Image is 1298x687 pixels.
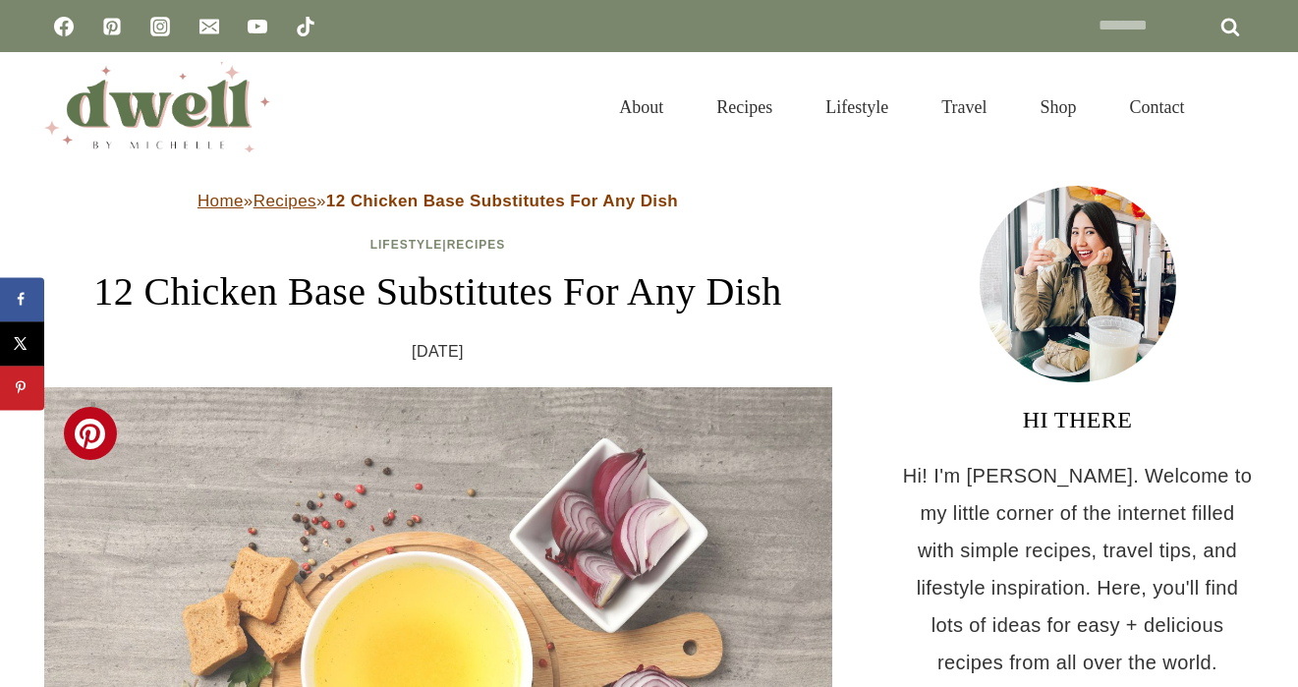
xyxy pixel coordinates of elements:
img: DWELL by michelle [44,62,270,152]
a: TikTok [286,7,325,46]
strong: 12 Chicken Base Substitutes For Any Dish [326,192,678,210]
a: Lifestyle [370,238,443,252]
a: Shop [1013,73,1102,142]
a: Facebook [44,7,84,46]
a: Home [198,192,244,210]
a: About [593,73,690,142]
a: Email [190,7,229,46]
p: Hi! I'm [PERSON_NAME]. Welcome to my little corner of the internet filled with simple recipes, tr... [901,457,1255,681]
a: Recipes [254,192,316,210]
a: Instagram [141,7,180,46]
a: YouTube [238,7,277,46]
a: Lifestyle [799,73,915,142]
time: [DATE] [412,337,464,367]
h1: 12 Chicken Base Substitutes For Any Dish [44,262,832,321]
nav: Primary Navigation [593,73,1211,142]
span: | [370,238,506,252]
a: Recipes [447,238,506,252]
a: Travel [915,73,1013,142]
a: Contact [1103,73,1212,142]
a: Recipes [690,73,799,142]
span: » » [198,192,678,210]
a: Pinterest [92,7,132,46]
h3: HI THERE [901,402,1255,437]
button: View Search Form [1221,90,1255,124]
